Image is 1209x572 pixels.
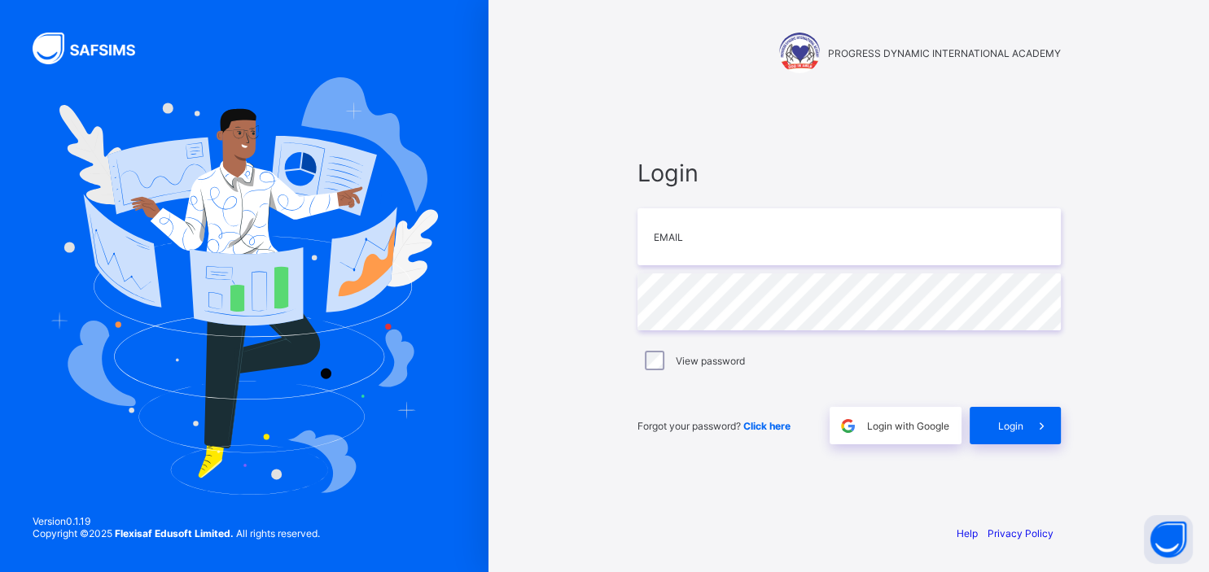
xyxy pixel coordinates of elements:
span: Copyright © 2025 All rights reserved. [33,527,320,539]
a: Help [957,527,978,539]
span: Login [637,159,1061,187]
span: Login with Google [867,420,949,432]
img: google.396cfc9801f0270233282035f929180a.svg [839,417,857,435]
span: Login [998,420,1023,432]
label: View password [676,355,745,367]
img: SAFSIMS Logo [33,33,155,64]
a: Click here [743,420,791,432]
button: Open asap [1144,515,1193,564]
span: Forgot your password? [637,420,791,432]
img: Hero Image [50,77,438,494]
strong: Flexisaf Edusoft Limited. [115,527,234,539]
a: Privacy Policy [988,527,1053,539]
span: Version 0.1.19 [33,515,320,527]
span: PROGRESS DYNAMIC INTERNATIONAL ACADEMY [828,47,1061,59]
